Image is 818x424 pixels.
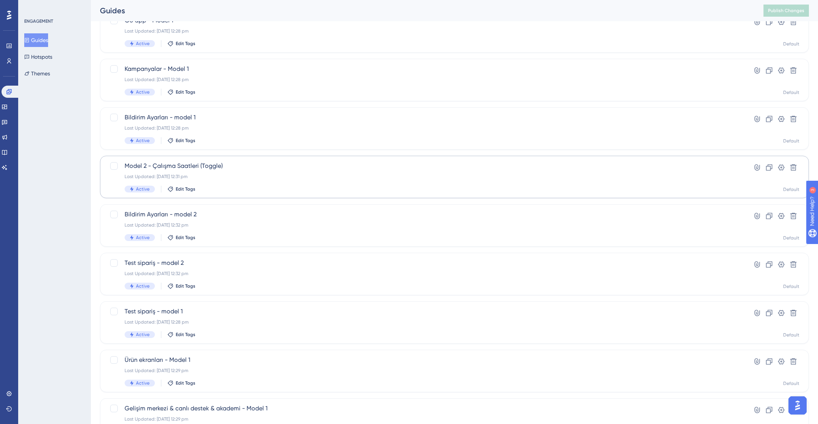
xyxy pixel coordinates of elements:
div: Last Updated: [DATE] 12:32 pm [125,271,724,277]
div: Last Updated: [DATE] 12:28 pm [125,319,724,325]
button: Edit Tags [167,332,195,338]
button: Themes [24,67,50,80]
div: 3 [53,4,55,10]
button: Edit Tags [167,235,195,241]
div: Guides [100,5,745,16]
div: Default [783,89,799,95]
span: Kampanyalar - Model 1 [125,64,724,74]
button: Edit Tags [167,380,195,386]
span: Edit Tags [176,235,195,241]
span: Model 2 - Çalışma Saatleri (Toggle) [125,161,724,171]
button: Guides [24,33,48,47]
span: Edit Tags [176,332,195,338]
div: ENGAGEMENT [24,18,53,24]
span: Edit Tags [176,41,195,47]
span: Edit Tags [176,89,195,95]
div: Last Updated: [DATE] 12:28 pm [125,77,724,83]
div: Last Updated: [DATE] 12:32 pm [125,222,724,228]
div: Default [783,41,799,47]
div: Default [783,332,799,338]
span: Edit Tags [176,283,195,289]
span: Bildirim Ayarları - model 2 [125,210,724,219]
div: Default [783,235,799,241]
span: Active [136,89,150,95]
div: Last Updated: [DATE] 12:29 pm [125,368,724,374]
span: Need Help? [18,2,47,11]
span: Active [136,283,150,289]
span: Gelişim merkezi & canlı destek & akademi - Model 1 [125,404,724,413]
button: Hotspots [24,50,52,64]
div: Default [783,186,799,192]
div: Default [783,380,799,386]
span: Bildirim Ayarları - model 1 [125,113,724,122]
span: Active [136,41,150,47]
div: Last Updated: [DATE] 12:29 pm [125,416,724,422]
button: Edit Tags [167,186,195,192]
div: Default [783,283,799,289]
button: Edit Tags [167,283,195,289]
span: Active [136,380,150,386]
span: Active [136,186,150,192]
div: Default [783,138,799,144]
span: Active [136,138,150,144]
div: Last Updated: [DATE] 12:28 pm [125,28,724,34]
span: Edit Tags [176,186,195,192]
iframe: UserGuiding AI Assistant Launcher [786,394,809,417]
span: Edit Tags [176,380,195,386]
div: Last Updated: [DATE] 12:28 pm [125,125,724,131]
div: Last Updated: [DATE] 12:31 pm [125,174,724,180]
span: Test sipariş - model 2 [125,258,724,268]
span: Ürün ekranları - Model 1 [125,355,724,365]
span: Publish Changes [768,8,804,14]
button: Edit Tags [167,138,195,144]
span: Active [136,235,150,241]
button: Edit Tags [167,41,195,47]
button: Edit Tags [167,89,195,95]
span: Test sipariş - model 1 [125,307,724,316]
span: Edit Tags [176,138,195,144]
button: Publish Changes [763,5,809,17]
span: Active [136,332,150,338]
